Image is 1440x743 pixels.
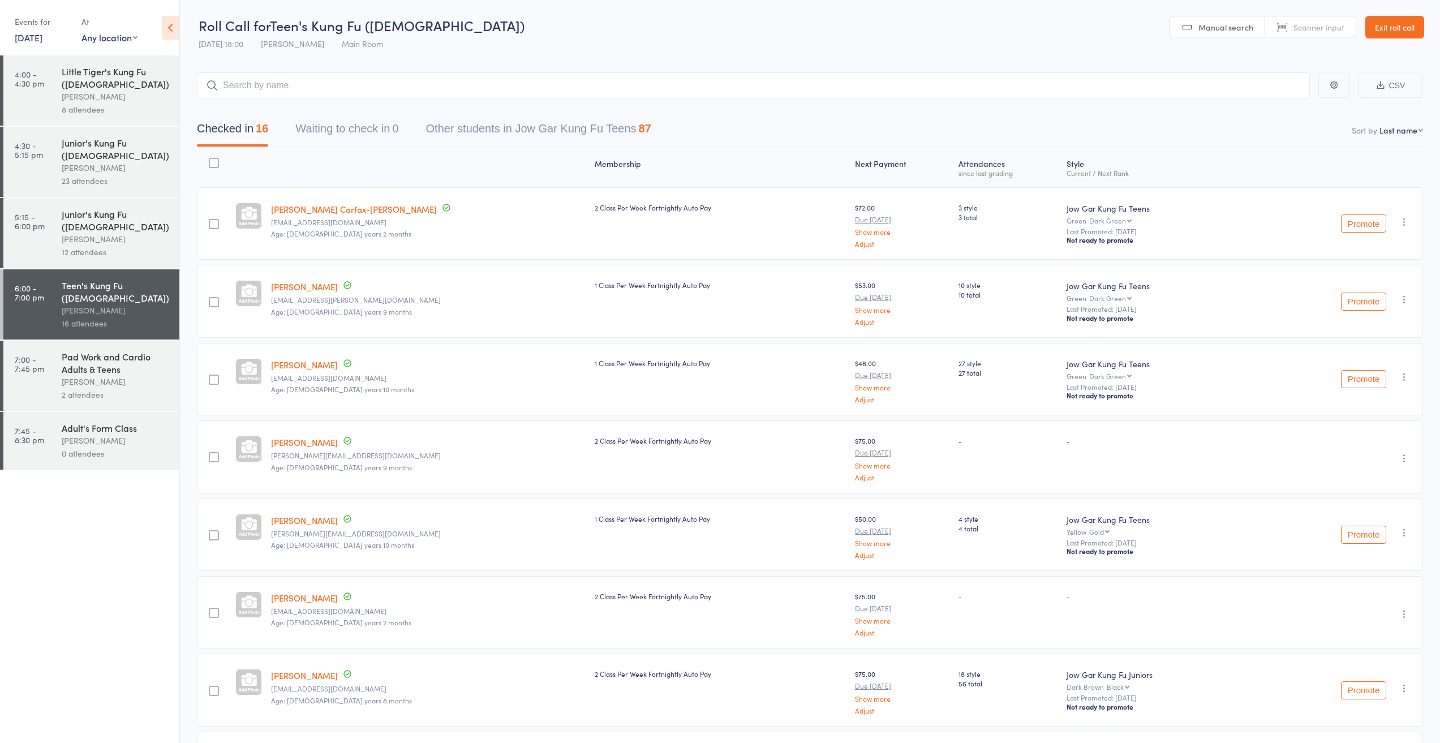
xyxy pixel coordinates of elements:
div: 0 [392,122,398,135]
span: Main Room [342,38,383,49]
a: Show more [855,228,949,235]
small: Due [DATE] [855,682,949,690]
a: Show more [855,539,949,547]
span: Age: [DEMOGRAPHIC_DATA] years 9 months [271,462,412,472]
small: Oduggin@gmail.com [271,374,586,382]
div: 2 Class Per Week Fortnightly Auto Pay [595,669,846,678]
a: [PERSON_NAME] [271,436,338,448]
div: Jow Gar Kung Fu Teens [1067,358,1270,370]
button: Promote [1341,526,1386,544]
button: Other students in Jow Gar Kung Fu Teens87 [426,117,651,147]
div: $53.00 [855,280,949,325]
div: Not ready to promote [1067,313,1270,323]
div: 2 attendees [62,388,170,401]
div: 2 Class Per Week Fortnightly Auto Pay [595,436,846,445]
a: Show more [855,462,949,469]
div: [PERSON_NAME] [62,90,170,103]
div: Yellow [1067,528,1270,535]
small: Due [DATE] [855,604,949,612]
div: 16 attendees [62,317,170,330]
div: Not ready to promote [1067,547,1270,556]
a: Adjust [855,240,949,247]
span: [DATE] 18:00 [199,38,243,49]
small: Due [DATE] [855,293,949,301]
span: Age: [DEMOGRAPHIC_DATA] years 8 months [271,695,412,705]
small: carfax@tpg.com.au [271,218,586,226]
div: Not ready to promote [1067,391,1270,400]
button: Checked in16 [197,117,268,147]
div: 0 attendees [62,447,170,460]
time: 6:00 - 7:00 pm [15,284,44,302]
span: 10 total [958,290,1058,299]
span: Scanner input [1293,22,1344,33]
a: [PERSON_NAME] [271,359,338,371]
div: Current / Next Rank [1067,169,1270,177]
span: 27 style [958,358,1058,368]
div: $50.00 [855,514,949,559]
time: 4:30 - 5:15 pm [15,141,43,159]
a: [DATE] [15,31,42,44]
small: wjroutledge@gmail.com [271,607,586,615]
div: - [1067,436,1270,445]
small: Last Promoted: [DATE] [1067,305,1270,313]
time: 4:00 - 4:30 pm [15,70,44,88]
small: Kelly.henriques70@gmail.com [271,530,586,538]
span: 56 total [958,678,1058,688]
time: 7:00 - 7:45 pm [15,355,44,373]
div: Membership [590,152,850,182]
small: Due [DATE] [855,527,949,535]
div: Dark Green [1089,217,1126,224]
small: Last Promoted: [DATE] [1067,539,1270,547]
div: Jow Gar Kung Fu Teens [1067,203,1270,214]
span: Age: [DEMOGRAPHIC_DATA] years 10 months [271,384,414,394]
div: 16 [256,122,268,135]
span: Age: [DEMOGRAPHIC_DATA] years 9 months [271,307,412,316]
div: Jow Gar Kung Fu Teens [1067,280,1270,291]
div: 1 Class Per Week Fortnightly Auto Pay [595,358,846,368]
div: [PERSON_NAME] [62,304,170,317]
div: 87 [639,122,651,135]
div: Next Payment [850,152,954,182]
small: Due [DATE] [855,371,949,379]
a: [PERSON_NAME] [271,669,338,681]
div: Not ready to promote [1067,702,1270,711]
div: [PERSON_NAME] [62,233,170,246]
div: - [1067,591,1270,601]
span: Age: [DEMOGRAPHIC_DATA] years 10 months [271,540,414,549]
a: 5:15 -6:00 pmJunior's Kung Fu ([DEMOGRAPHIC_DATA])[PERSON_NAME]12 attendees [3,198,179,268]
a: Show more [855,384,949,391]
div: $75.00 [855,436,949,480]
button: Promote [1341,214,1386,233]
a: Adjust [855,629,949,636]
small: Due [DATE] [855,449,949,457]
div: $75.00 [855,591,949,636]
a: 7:45 -8:30 pmAdult's Form Class[PERSON_NAME]0 attendees [3,412,179,470]
span: 10 style [958,280,1058,290]
div: - [958,591,1058,601]
div: 2 Class Per Week Fortnightly Auto Pay [595,591,846,601]
div: [PERSON_NAME] [62,375,170,388]
a: [PERSON_NAME] Carfax-[PERSON_NAME] [271,203,437,215]
div: Adult's Form Class [62,422,170,434]
small: Due [DATE] [855,216,949,224]
div: Little Tiger's Kung Fu ([DEMOGRAPHIC_DATA]) [62,65,170,90]
small: rhands@gmail.com [271,685,586,693]
div: Dark Green [1089,294,1126,302]
small: Last Promoted: [DATE] [1067,383,1270,391]
span: [PERSON_NAME] [261,38,324,49]
small: Last Promoted: [DATE] [1067,227,1270,235]
div: Not ready to promote [1067,235,1270,244]
span: Manual search [1198,22,1253,33]
div: Style [1062,152,1275,182]
div: since last grading [958,169,1058,177]
div: [PERSON_NAME] [62,434,170,447]
a: [PERSON_NAME] [271,281,338,293]
div: Green [1067,372,1270,380]
button: Waiting to check in0 [295,117,398,147]
a: Show more [855,306,949,313]
div: $48.00 [855,358,949,403]
div: Atten­dances [954,152,1062,182]
div: Any location [81,31,137,44]
span: 4 total [958,523,1058,533]
div: Dark Green [1089,372,1126,380]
